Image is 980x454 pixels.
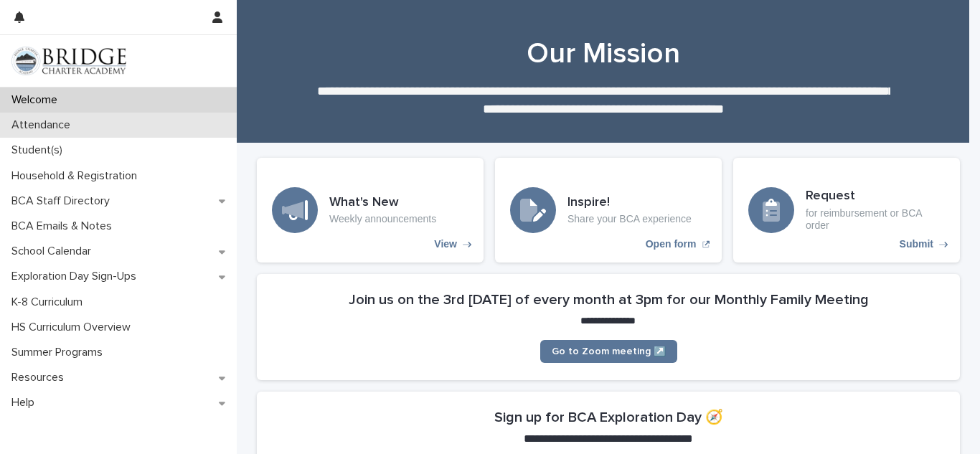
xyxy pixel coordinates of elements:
[646,238,697,250] p: Open form
[552,346,666,356] span: Go to Zoom meeting ↗️
[6,194,121,208] p: BCA Staff Directory
[6,245,103,258] p: School Calendar
[806,189,945,204] h3: Request
[900,238,933,250] p: Submit
[6,396,46,410] p: Help
[6,295,94,309] p: K-8 Curriculum
[257,158,484,263] a: View
[540,340,677,363] a: Go to Zoom meeting ↗️
[494,409,723,426] h2: Sign up for BCA Exploration Day 🧭
[567,195,692,211] h3: Inspire!
[6,93,69,107] p: Welcome
[733,158,960,263] a: Submit
[6,321,142,334] p: HS Curriculum Overview
[6,118,82,132] p: Attendance
[6,219,123,233] p: BCA Emails & Notes
[329,195,436,211] h3: What's New
[567,213,692,225] p: Share your BCA experience
[6,143,74,157] p: Student(s)
[6,169,149,183] p: Household & Registration
[6,346,114,359] p: Summer Programs
[349,291,869,308] h2: Join us on the 3rd [DATE] of every month at 3pm for our Monthly Family Meeting
[329,213,436,225] p: Weekly announcements
[11,47,126,75] img: V1C1m3IdTEidaUdm9Hs0
[6,270,148,283] p: Exploration Day Sign-Ups
[6,371,75,384] p: Resources
[495,158,722,263] a: Open form
[806,207,945,232] p: for reimbursement or BCA order
[434,238,457,250] p: View
[252,37,955,71] h1: Our Mission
